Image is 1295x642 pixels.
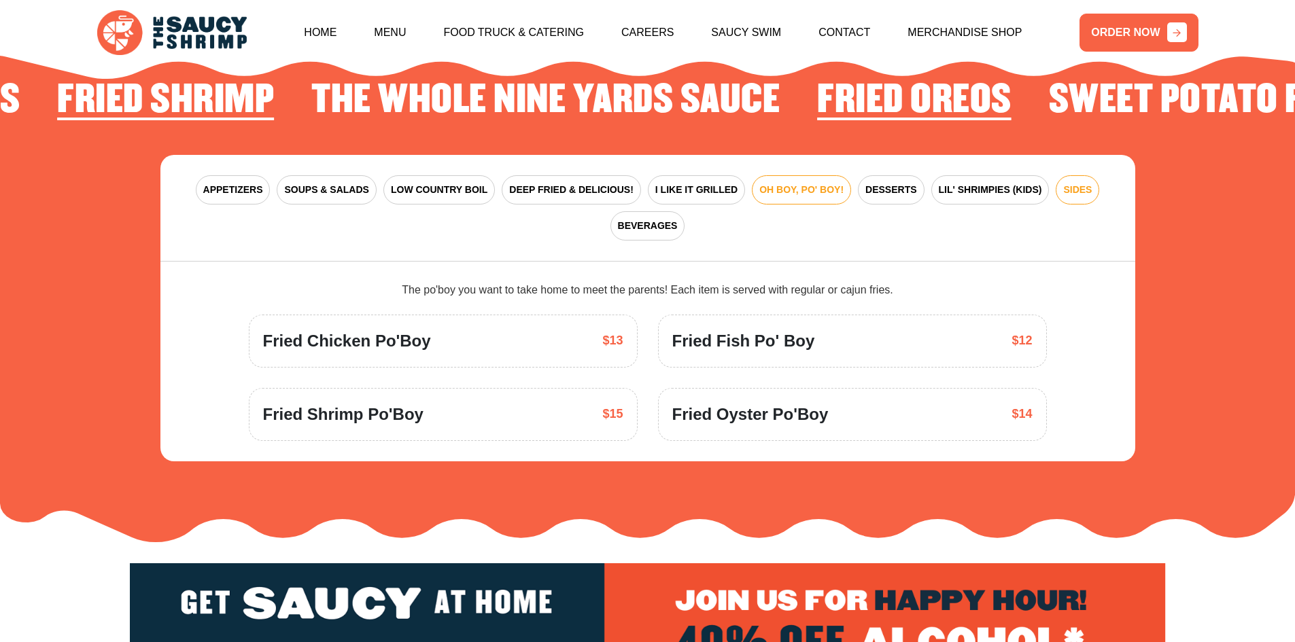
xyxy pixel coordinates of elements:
span: APPETIZERS [203,183,263,197]
span: Fried Oyster Po'Boy [672,402,829,427]
div: The po'boy you want to take home to meet the parents! Each item is served with regular or cajun f... [249,282,1047,298]
button: LIL' SHRIMPIES (KIDS) [931,175,1050,204]
button: DEEP FRIED & DELICIOUS! [502,175,641,204]
span: SIDES [1063,183,1092,197]
button: DESSERTS [858,175,924,204]
a: Saucy Swim [711,3,781,62]
span: DEEP FRIED & DELICIOUS! [509,183,634,197]
span: $13 [602,332,623,350]
button: OH BOY, PO' BOY! [752,175,851,204]
a: ORDER NOW [1080,14,1198,52]
a: Merchandise Shop [908,3,1022,62]
span: $14 [1012,405,1032,423]
span: BEVERAGES [618,219,678,233]
li: 2 of 4 [311,79,780,127]
a: Menu [374,3,406,62]
button: LOW COUNTRY BOIL [383,175,495,204]
button: SOUPS & SALADS [277,175,376,204]
h2: Fried Shrimp [57,79,274,122]
span: Fried Chicken Po'Boy [263,329,431,353]
button: SIDES [1056,175,1099,204]
a: Food Truck & Catering [443,3,584,62]
span: I LIKE IT GRILLED [655,183,738,197]
a: Contact [818,3,870,62]
h2: Fried Oreos [817,79,1012,122]
a: Careers [621,3,674,62]
li: 3 of 4 [817,79,1012,127]
span: SOUPS & SALADS [284,183,368,197]
li: 1 of 4 [57,79,274,127]
span: OH BOY, PO' BOY! [759,183,844,197]
span: LOW COUNTRY BOIL [391,183,487,197]
span: LIL' SHRIMPIES (KIDS) [939,183,1042,197]
span: $15 [602,405,623,423]
a: Home [304,3,336,62]
span: $12 [1012,332,1032,350]
button: APPETIZERS [196,175,271,204]
button: I LIKE IT GRILLED [648,175,745,204]
span: Fried Shrimp Po'Boy [263,402,424,427]
button: BEVERAGES [610,211,685,240]
h2: The Whole Nine Yards Sauce [311,79,780,122]
img: logo [97,10,247,56]
span: DESSERTS [865,183,916,197]
span: Fried Fish Po' Boy [672,329,815,353]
